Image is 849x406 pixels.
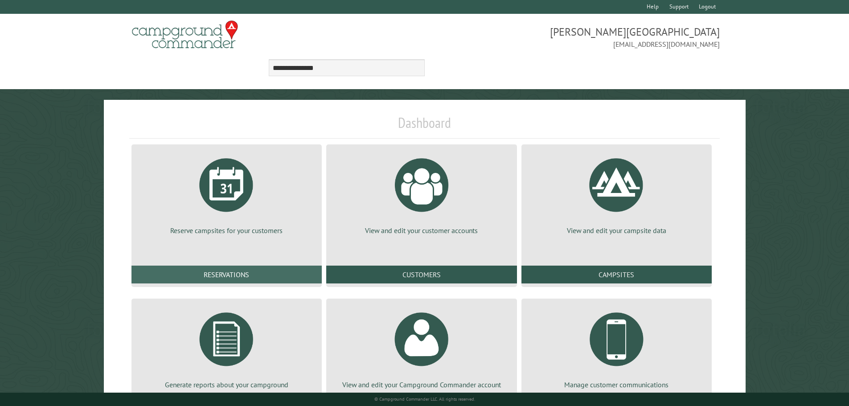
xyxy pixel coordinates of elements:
[425,25,720,49] span: [PERSON_NAME][GEOGRAPHIC_DATA] [EMAIL_ADDRESS][DOMAIN_NAME]
[129,114,720,139] h1: Dashboard
[142,226,311,235] p: Reserve campsites for your customers
[337,152,506,235] a: View and edit your customer accounts
[374,396,475,402] small: © Campground Commander LLC. All rights reserved.
[142,152,311,235] a: Reserve campsites for your customers
[142,306,311,390] a: Generate reports about your campground
[337,226,506,235] p: View and edit your customer accounts
[337,306,506,390] a: View and edit your Campground Commander account
[142,380,311,390] p: Generate reports about your campground
[532,226,701,235] p: View and edit your campsite data
[532,380,701,390] p: Manage customer communications
[326,266,517,283] a: Customers
[129,17,241,52] img: Campground Commander
[337,380,506,390] p: View and edit your Campground Commander account
[532,306,701,390] a: Manage customer communications
[521,266,712,283] a: Campsites
[532,152,701,235] a: View and edit your campsite data
[131,266,322,283] a: Reservations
